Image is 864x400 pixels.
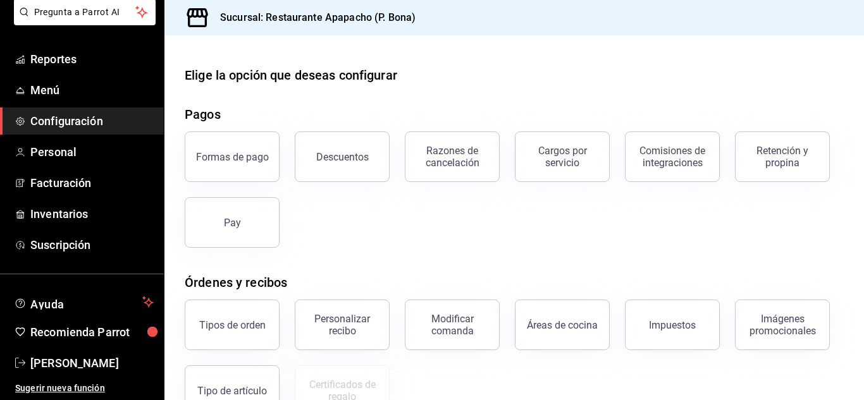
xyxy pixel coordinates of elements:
div: Modificar comanda [413,313,491,337]
a: Pregunta a Parrot AI [9,15,156,28]
span: Recomienda Parrot [30,324,154,341]
div: Cargos por servicio [523,145,602,169]
span: Menú [30,82,154,99]
div: Razones de cancelación [413,145,491,169]
span: Sugerir nueva función [15,382,154,395]
button: Imágenes promocionales [735,300,830,350]
div: Elige la opción que deseas configurar [185,66,397,85]
span: Configuración [30,112,154,130]
button: Personalizar recibo [295,300,390,350]
button: Tipos de orden [185,300,280,350]
div: Tipo de artículo [197,385,267,397]
div: Comisiones de integraciones [633,145,712,169]
button: Formas de pago [185,131,280,182]
button: Razones de cancelación [405,131,500,182]
div: Retención y propina [743,145,822,169]
span: Ayuda [30,294,137,310]
span: [PERSON_NAME] [30,355,154,372]
div: Impuestos [649,319,696,331]
div: Pagos [185,105,221,124]
button: Cargos por servicio [515,131,610,182]
button: Modificar comanda [405,300,500,350]
span: Personal [30,143,154,161]
button: Descuentos [295,131,390,182]
span: Pregunta a Parrot AI [34,6,136,19]
div: Áreas de cocina [527,319,598,331]
button: Retención y propina [735,131,830,182]
div: Pay [224,217,241,229]
span: Suscripción [30,236,154,253]
button: Pay [185,197,280,248]
span: Inventarios [30,205,154,222]
span: Facturación [30,174,154,191]
button: Impuestos [625,300,720,350]
div: Personalizar recibo [303,313,381,337]
div: Descuentos [316,151,369,163]
h3: Sucursal: Restaurante Apapacho (P. Bona) [210,10,416,25]
div: Órdenes y recibos [185,273,287,292]
div: Tipos de orden [199,319,266,331]
div: Formas de pago [196,151,269,163]
button: Comisiones de integraciones [625,131,720,182]
span: Reportes [30,51,154,68]
div: Imágenes promocionales [743,313,822,337]
button: Áreas de cocina [515,300,610,350]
